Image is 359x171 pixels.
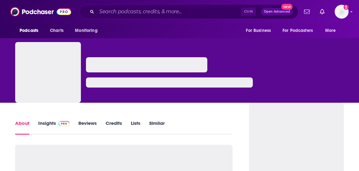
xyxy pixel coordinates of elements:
[46,25,67,37] a: Charts
[50,26,64,35] span: Charts
[78,120,97,135] a: Reviews
[321,25,344,37] button: open menu
[131,120,140,135] a: Lists
[301,6,312,17] a: Show notifications dropdown
[20,26,38,35] span: Podcasts
[38,120,70,135] a: InsightsPodchaser Pro
[241,8,256,16] span: Ctrl K
[79,4,298,19] div: Search podcasts, credits, & more...
[335,5,349,19] img: User Profile
[15,120,29,135] a: About
[283,26,313,35] span: For Podcasters
[58,121,70,126] img: Podchaser Pro
[335,5,349,19] span: Logged in as Ashley_Beenen
[15,25,46,37] button: open menu
[325,26,336,35] span: More
[278,25,322,37] button: open menu
[97,7,241,17] input: Search podcasts, credits, & more...
[335,5,349,19] button: Show profile menu
[149,120,165,135] a: Similar
[344,5,349,10] svg: Add a profile image
[70,25,106,37] button: open menu
[317,6,327,17] a: Show notifications dropdown
[261,8,293,15] button: Open AdvancedNew
[241,25,279,37] button: open menu
[281,4,293,10] span: New
[246,26,271,35] span: For Business
[75,26,97,35] span: Monitoring
[264,10,290,13] span: Open Advanced
[106,120,122,135] a: Credits
[10,6,71,18] img: Podchaser - Follow, Share and Rate Podcasts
